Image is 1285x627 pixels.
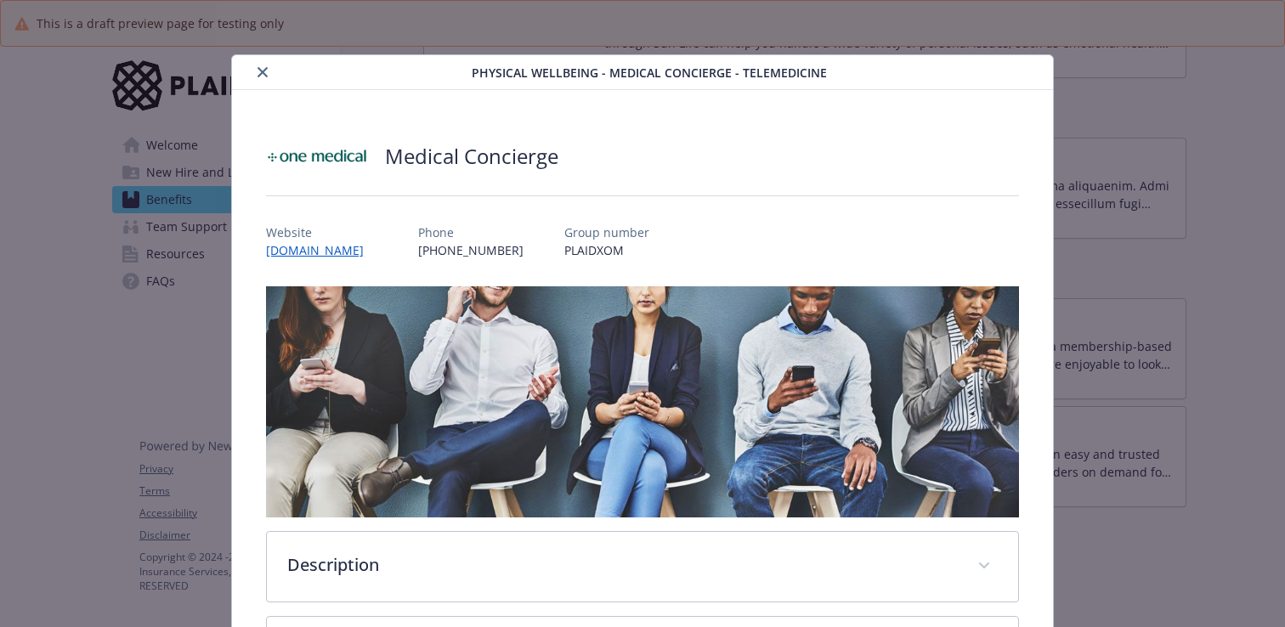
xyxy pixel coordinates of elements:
img: banner [266,286,1019,517]
p: PLAIDXOM [564,241,649,259]
p: [PHONE_NUMBER] [418,241,524,259]
p: Phone [418,223,524,241]
p: Group number [564,223,649,241]
p: Website [266,223,377,241]
img: One Medical [266,131,368,182]
h2: Medical Concierge [385,142,558,171]
p: Description [287,552,957,578]
span: Physical Wellbeing - Medical Concierge - TeleMedicine [472,64,827,82]
a: [DOMAIN_NAME] [266,242,377,258]
div: Description [267,532,1018,602]
button: close [252,62,273,82]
